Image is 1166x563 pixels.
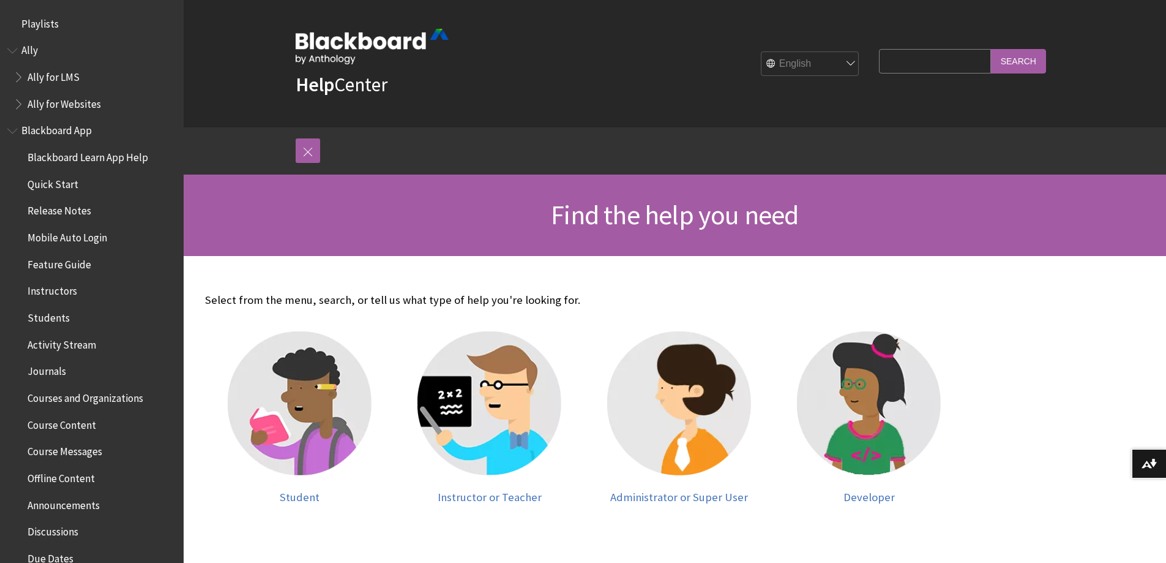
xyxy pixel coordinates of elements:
[28,308,70,324] span: Students
[610,490,748,504] span: Administrator or Super User
[28,442,102,458] span: Course Messages
[28,468,95,485] span: Offline Content
[28,254,91,271] span: Feature Guide
[21,13,59,30] span: Playlists
[991,49,1046,73] input: Search
[28,67,80,83] span: Ally for LMS
[551,198,798,232] span: Find the help you need
[21,40,38,57] span: Ally
[438,490,542,504] span: Instructor or Teacher
[28,174,78,191] span: Quick Start
[296,29,449,64] img: Blackboard by Anthology
[407,331,572,504] a: Instructor Instructor or Teacher
[217,331,383,504] a: Student Student
[761,52,859,77] select: Site Language Selector
[417,331,561,475] img: Instructor
[28,94,101,110] span: Ally for Websites
[28,281,77,298] span: Instructors
[280,490,320,504] span: Student
[7,13,176,34] nav: Book outline for Playlists
[787,331,952,504] a: Developer
[28,361,66,378] span: Journals
[28,521,78,538] span: Discussions
[28,227,107,244] span: Mobile Auto Login
[597,331,762,504] a: Administrator Administrator or Super User
[28,147,148,164] span: Blackboard Learn App Help
[296,72,334,97] strong: Help
[21,121,92,137] span: Blackboard App
[28,415,96,431] span: Course Content
[205,292,964,308] p: Select from the menu, search, or tell us what type of help you're looking for.
[28,201,91,217] span: Release Notes
[28,334,96,351] span: Activity Stream
[28,495,100,512] span: Announcements
[7,40,176,115] nav: Book outline for Anthology Ally Help
[28,388,143,404] span: Courses and Organizations
[843,490,895,504] span: Developer
[296,72,387,97] a: HelpCenter
[607,331,751,475] img: Administrator
[228,331,372,475] img: Student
